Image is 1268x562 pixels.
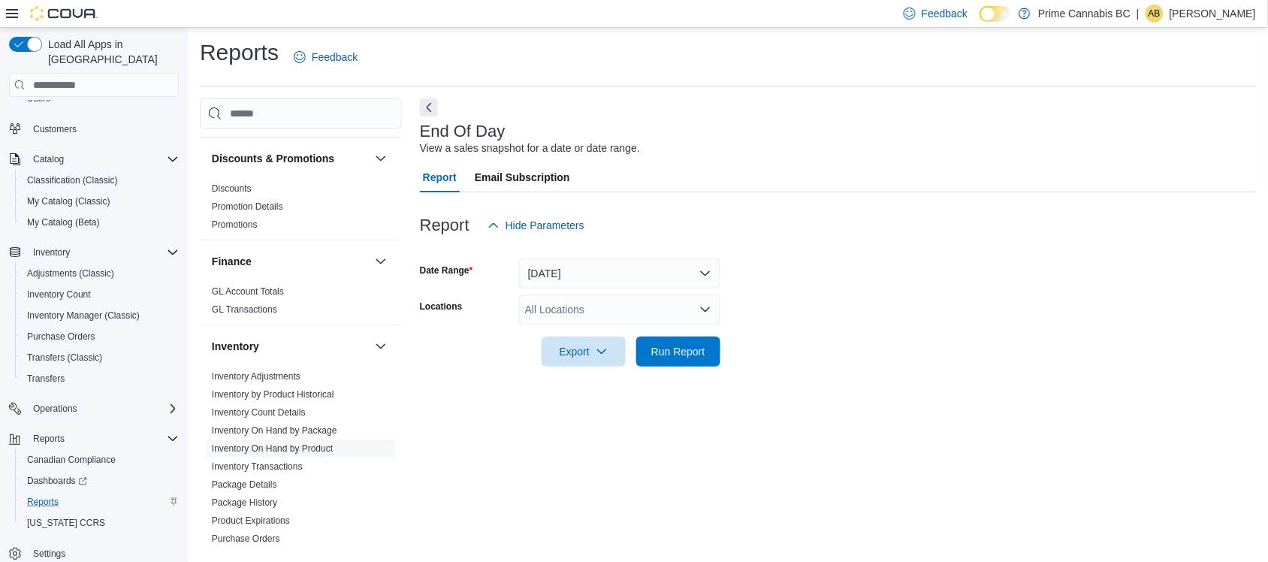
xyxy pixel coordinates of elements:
div: Finance [200,283,402,325]
span: Dashboards [27,475,87,487]
span: Load All Apps in [GEOGRAPHIC_DATA] [42,37,179,67]
a: Inventory Count [21,286,97,304]
span: Reports [33,433,65,445]
a: Package Details [212,479,277,490]
span: Inventory [33,246,70,258]
div: Discounts & Promotions [200,180,402,240]
span: Operations [27,400,179,418]
span: Inventory On Hand by Product [212,443,333,455]
p: Prime Cannabis BC [1038,5,1131,23]
button: Reports [3,428,185,449]
span: Inventory Count Details [212,406,306,418]
a: Dashboards [15,470,185,491]
button: Transfers [15,368,185,389]
span: Report [423,162,457,192]
a: Promotions [212,219,258,230]
button: Customers [3,118,185,140]
a: GL Account Totals [212,286,284,297]
a: Dashboards [21,472,93,490]
button: Inventory [212,339,369,354]
span: My Catalog (Beta) [21,213,179,231]
button: Reports [15,491,185,512]
span: My Catalog (Beta) [27,216,100,228]
span: Product Expirations [212,515,290,527]
span: Inventory Manager (Classic) [27,310,140,322]
span: Promotion Details [212,201,283,213]
button: Finance [212,254,369,269]
span: Feedback [312,50,358,65]
a: Promotion Details [212,201,283,212]
button: Run Report [636,337,720,367]
a: [US_STATE] CCRS [21,514,111,532]
a: Inventory Transactions [212,461,303,472]
div: Abigail Bekesza [1146,5,1164,23]
span: Transfers (Classic) [21,349,179,367]
span: Catalog [27,150,179,168]
button: Inventory [372,337,390,355]
button: Inventory Count [15,284,185,305]
a: Inventory On Hand by Package [212,425,337,436]
p: [PERSON_NAME] [1170,5,1256,23]
span: Inventory Transactions [212,461,303,473]
button: Export [542,337,626,367]
img: Cova [30,6,98,21]
p: | [1137,5,1140,23]
a: My Catalog (Classic) [21,192,116,210]
span: Run Report [651,344,705,359]
button: My Catalog (Beta) [15,212,185,233]
button: My Catalog (Classic) [15,191,185,212]
a: Customers [27,120,83,138]
span: Purchase Orders [21,328,179,346]
span: Dashboards [21,472,179,490]
span: Hide Parameters [506,218,584,233]
a: Discounts [212,183,252,194]
h1: Reports [200,38,279,68]
button: Open list of options [699,304,711,316]
h3: Report [420,216,469,234]
span: Inventory Adjustments [212,370,300,382]
span: Package History [212,497,277,509]
h3: Inventory [212,339,259,354]
span: Adjustments (Classic) [27,267,114,279]
a: Classification (Classic) [21,171,124,189]
span: My Catalog (Classic) [27,195,110,207]
a: Inventory On Hand by Product [212,443,333,454]
span: Transfers [21,370,179,388]
button: Inventory [27,243,76,261]
span: Canadian Compliance [27,454,116,466]
span: AB [1149,5,1161,23]
span: Export [551,337,617,367]
span: Email Subscription [475,162,570,192]
span: Discounts [212,183,252,195]
a: Product Expirations [212,515,290,526]
input: Dark Mode [980,6,1011,22]
button: Next [420,98,438,116]
span: Operations [33,403,77,415]
span: Inventory by Product Historical [212,388,334,400]
span: Adjustments (Classic) [21,264,179,283]
span: Classification (Classic) [21,171,179,189]
h3: End Of Day [420,122,506,140]
span: GL Transactions [212,304,277,316]
button: Discounts & Promotions [372,150,390,168]
button: Catalog [27,150,70,168]
span: Purchase Orders [212,533,280,545]
span: Purchase Orders [27,331,95,343]
span: Feedback [922,6,968,21]
a: Purchase Orders [212,533,280,544]
span: Customers [33,123,77,135]
button: [US_STATE] CCRS [15,512,185,533]
div: View a sales snapshot for a date or date range. [420,140,640,156]
span: Canadian Compliance [21,451,179,469]
span: Settings [33,548,65,560]
span: Customers [27,119,179,138]
button: [DATE] [519,258,720,289]
span: Dark Mode [980,22,980,23]
span: Transfers (Classic) [27,352,102,364]
a: Transfers [21,370,71,388]
h3: Discounts & Promotions [212,151,334,166]
button: Operations [27,400,83,418]
button: Catalog [3,149,185,170]
a: Transfers (Classic) [21,349,108,367]
button: Inventory Manager (Classic) [15,305,185,326]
